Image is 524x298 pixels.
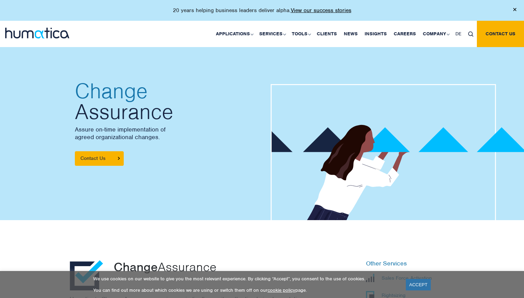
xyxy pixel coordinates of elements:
p: Assurance [114,260,323,274]
img: logo [5,28,69,38]
a: Contact us [477,21,524,47]
span: Change [75,81,255,101]
a: ACCEPT [406,279,431,290]
a: Clients [313,21,340,47]
p: Assure on-time implementation of agreed organizational changes. [75,126,255,141]
h2: Assurance [75,81,255,122]
img: search_icon [468,31,473,37]
a: Careers [390,21,419,47]
img: <span>Change</span> Assurance [70,260,103,291]
a: View our success stories [291,7,351,14]
a: Insights [361,21,390,47]
img: arrowicon [118,157,120,160]
a: Applications [212,21,256,47]
a: DE [452,21,465,47]
a: Tools [288,21,313,47]
a: Company [419,21,452,47]
a: News [340,21,361,47]
p: You can find out more about which cookies we are using or switch them off on our page. [93,287,397,293]
p: 20 years helping business leaders deliver alpha. [173,7,351,14]
h6: Other Services [366,260,454,268]
p: We use cookies on our website to give you the most relevant experience. By clicking “Accept”, you... [93,276,397,282]
span: DE [455,31,461,37]
a: Contact Us [75,151,124,166]
a: cookie policy [268,287,295,293]
a: Services [256,21,288,47]
span: Change [114,259,158,275]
